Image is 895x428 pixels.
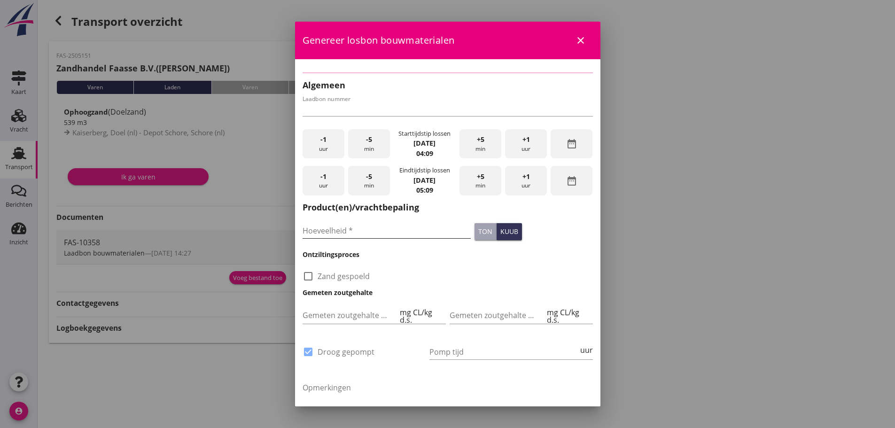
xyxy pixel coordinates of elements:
span: +1 [522,171,530,182]
div: Eindtijdstip lossen [399,166,450,175]
div: Genereer losbon bouwmaterialen [295,22,600,59]
div: min [459,129,501,159]
strong: [DATE] [413,139,436,148]
strong: 04:09 [416,149,433,158]
span: -1 [320,171,327,182]
span: +5 [477,134,484,145]
strong: 05:09 [416,186,433,195]
div: uur [303,129,344,159]
i: close [575,35,586,46]
label: Zand gespoeld [318,272,370,281]
span: +5 [477,171,484,182]
div: min [348,166,390,195]
h3: Gemeten zoutgehalte [303,288,593,297]
i: date_range [566,138,577,149]
strong: [DATE] [413,176,436,185]
div: mg CL/kg d.s. [398,309,445,324]
i: date_range [566,175,577,187]
input: Gemeten zoutgehalte voorbeun [303,308,398,323]
div: uur [303,166,344,195]
button: ton [475,223,497,240]
div: min [348,129,390,159]
input: Gemeten zoutgehalte achterbeun [450,308,545,323]
div: kuub [500,226,518,236]
div: Starttijdstip lossen [398,129,451,138]
div: min [459,166,501,195]
h2: Product(en)/vrachtbepaling [303,201,593,214]
span: -1 [320,134,327,145]
button: kuub [497,223,522,240]
input: Pomp tijd [429,344,578,359]
label: Droog gepompt [318,347,374,357]
input: Laadbon nummer [303,101,593,116]
div: mg CL/kg d.s. [545,309,592,324]
div: uur [505,129,547,159]
span: -5 [366,134,372,145]
div: uur [505,166,547,195]
span: -5 [366,171,372,182]
input: Hoeveelheid * [303,223,471,238]
h2: Algemeen [303,79,593,92]
div: uur [578,346,593,354]
span: +1 [522,134,530,145]
div: ton [478,226,492,236]
h3: Ontziltingsproces [303,249,593,259]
